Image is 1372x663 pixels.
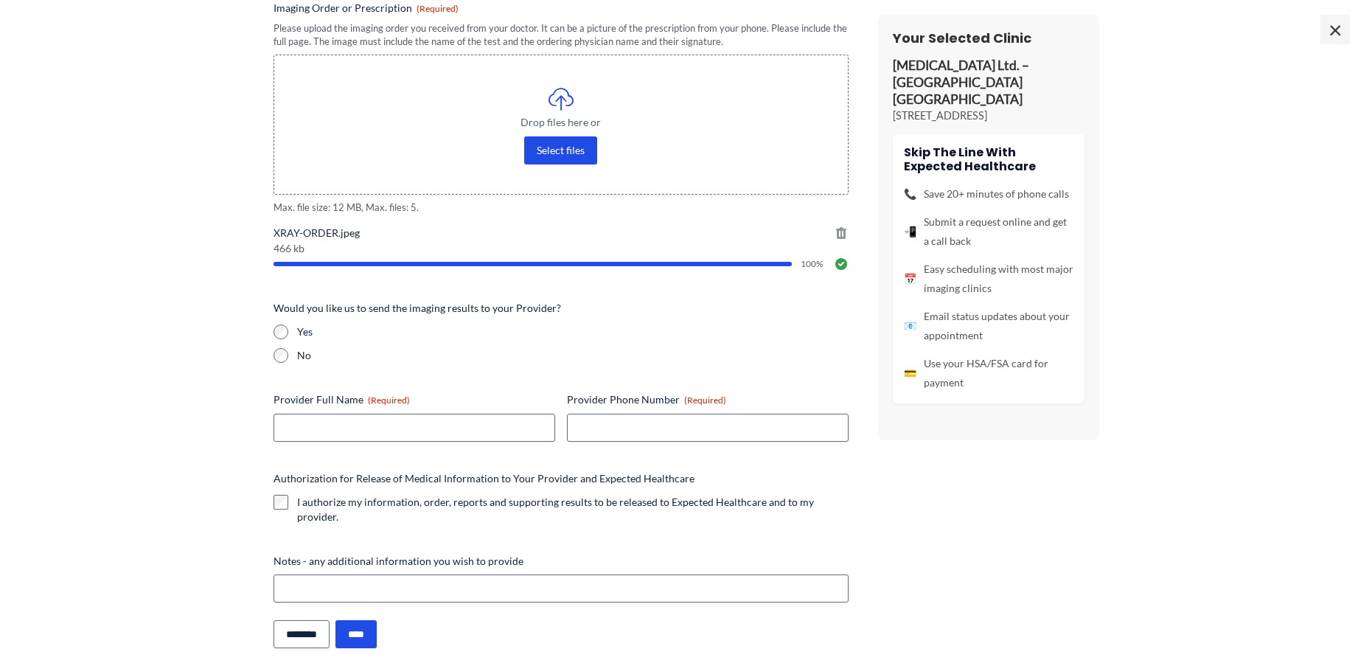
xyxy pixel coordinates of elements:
[904,364,916,383] span: 💳
[417,3,459,14] span: (Required)
[904,145,1073,173] h4: Skip the line with Expected Healthcare
[904,184,916,204] span: 📞
[893,108,1084,123] p: [STREET_ADDRESS]
[274,301,561,316] legend: Would you like us to send the imaging results to your Provider?
[274,226,849,240] span: XRAY-ORDER.jpeg
[524,136,597,164] button: select files, imaging order or prescription(required)
[274,392,555,407] label: Provider Full Name
[893,29,1084,46] h3: Your Selected Clinic
[297,324,849,339] label: Yes
[904,260,1073,298] li: Easy scheduling with most major imaging clinics
[274,201,849,215] span: Max. file size: 12 MB, Max. files: 5.
[297,495,849,524] label: I authorize my information, order, reports and supporting results to be released to Expected Heal...
[904,184,1073,204] li: Save 20+ minutes of phone calls
[893,58,1084,108] p: [MEDICAL_DATA] Ltd. – [GEOGRAPHIC_DATA] [GEOGRAPHIC_DATA]
[904,222,916,241] span: 📲
[368,395,410,406] span: (Required)
[1320,15,1350,44] span: ×
[801,260,825,268] span: 100%
[904,212,1073,251] li: Submit a request online and get a call back
[304,117,818,128] span: Drop files here or
[904,316,916,336] span: 📧
[274,243,849,254] span: 466 kb
[904,354,1073,392] li: Use your HSA/FSA card for payment
[274,471,694,486] legend: Authorization for Release of Medical Information to Your Provider and Expected Healthcare
[567,392,849,407] label: Provider Phone Number
[904,269,916,288] span: 📅
[297,348,849,363] label: No
[274,21,849,49] div: Please upload the imaging order you received from your doctor. It can be a picture of the prescri...
[274,554,849,569] label: Notes - any additional information you wish to provide
[684,395,726,406] span: (Required)
[274,1,849,15] label: Imaging Order or Prescription
[904,307,1073,345] li: Email status updates about your appointment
